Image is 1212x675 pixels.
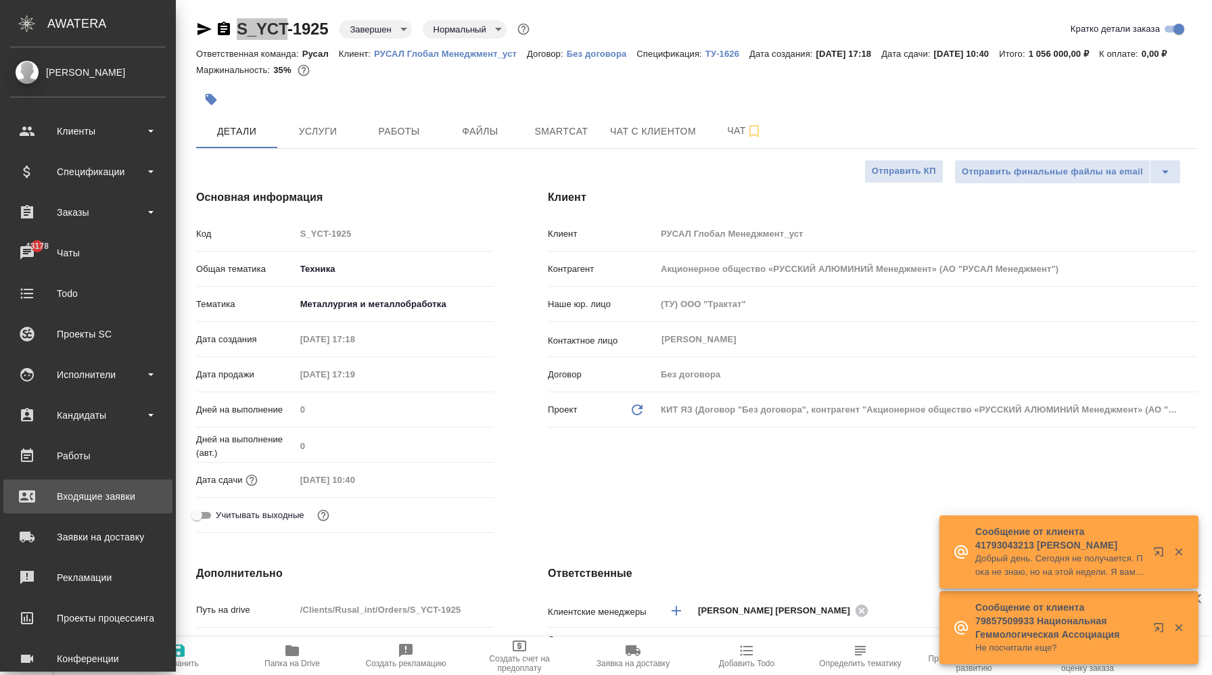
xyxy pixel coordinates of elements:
span: Кратко детали заказа [1071,22,1160,36]
p: Договор [548,368,656,381]
span: Услуги [285,123,350,140]
div: Спецификации [10,162,166,182]
input: Пустое поле [296,400,494,419]
input: Пустое поле [656,259,1197,279]
div: КИТ ЯЗ (Договор "Без договора", контрагент "Акционерное общество «РУССКИЙ АЛЮМИНИЙ Менеджмент» (А... [656,398,1197,421]
p: Итого: [999,49,1028,59]
span: [PERSON_NAME] [PERSON_NAME] [698,604,858,618]
span: Заявка на доставку [597,659,670,668]
input: Пустое поле [296,436,494,456]
input: ✎ Введи что-нибудь [296,635,494,655]
span: Чат [712,122,777,139]
span: Папка на Drive [264,659,320,668]
p: Код [196,227,296,241]
a: Проекты SC [3,317,172,351]
input: Пустое поле [296,470,414,490]
p: Дата создания [196,333,296,346]
p: 1 056 000,00 ₽ [1029,49,1099,59]
p: 0,00 ₽ [1142,49,1178,59]
div: Входящие заявки [10,486,166,507]
p: Дата продажи [196,368,296,381]
span: Файлы [448,123,513,140]
button: Доп статусы указывают на важность/срочность заказа [515,20,532,38]
span: Призвать менеджера по развитию [925,654,1023,673]
div: Проекты SC [10,324,166,344]
div: Чаты [10,243,166,263]
input: Пустое поле [656,365,1197,384]
div: Кандидаты [10,405,166,425]
div: [PERSON_NAME] [PERSON_NAME] [698,602,872,619]
span: Отправить КП [872,164,936,179]
p: К оплате: [1099,49,1142,59]
h4: Ответственные [548,565,1197,582]
button: Создать счет на предоплату [463,637,576,675]
p: ТУ-1626 [705,49,749,59]
p: Русал [302,49,339,59]
p: Дней на выполнение (авт.) [196,433,296,460]
a: Входящие заявки [3,480,172,513]
div: Todo [10,283,166,304]
h4: Клиент [548,189,1197,206]
a: ТУ-1626 [705,47,749,59]
span: Определить тематику [819,659,901,668]
p: Добрый день. Сегодня не получается. Пока не знаю, но на этой недели. Я вам заранее напишу. [GEOGR... [975,552,1144,579]
span: Создать рекламацию [366,659,446,668]
span: Работы [367,123,432,140]
button: Определить тематику [803,637,917,675]
div: Исполнители [10,365,166,385]
div: Проекты процессинга [10,608,166,628]
p: Клиентские менеджеры [548,605,656,619]
span: Учитывать выходные [216,509,304,522]
p: Дата сдачи [196,473,243,487]
button: Закрыть [1165,546,1192,558]
div: [PERSON_NAME] [10,65,166,80]
p: Ответственная команда [548,633,629,660]
button: Папка на Drive [235,637,349,675]
div: Работы [10,446,166,466]
button: Нормальный [429,24,490,35]
input: Пустое поле [296,600,494,620]
div: Рекламации [10,567,166,588]
button: Завершен [346,24,395,35]
input: Пустое поле [656,294,1197,314]
div: Завершен [339,20,411,39]
p: 35% [273,65,294,75]
p: Без договора [567,49,637,59]
button: Добавить Todo [690,637,803,675]
span: Добавить Todo [719,659,774,668]
p: Общая тематика [196,262,296,276]
div: Заказы [10,202,166,223]
div: Конференции [10,649,166,669]
a: Рекламации [3,561,172,595]
p: Дата создания: [749,49,816,59]
a: Заявки на доставку [3,520,172,554]
p: Клиент [548,227,656,241]
span: Создать счет на предоплату [471,654,568,673]
button: Закрыть [1165,622,1192,634]
p: Ответственная команда: [196,49,302,59]
button: Призвать менеджера по развитию [917,637,1031,675]
p: Сообщение от клиента 41793043213 [PERSON_NAME] [975,525,1144,552]
span: Smartcat [529,123,594,140]
button: Выбери, если сб и вс нужно считать рабочими днями для выполнения заказа. [314,507,332,524]
a: S_YCT-1925 [237,20,328,38]
input: Пустое поле [656,224,1197,243]
button: Добавить менеджера [660,595,693,627]
input: Пустое поле [296,224,494,243]
button: Заявка на доставку [576,637,690,675]
button: Отправить КП [864,160,943,183]
p: Наше юр. лицо [548,298,656,311]
p: Не посчитали еще? [975,641,1144,655]
div: Завершен [423,20,507,39]
h4: Дополнительно [196,565,494,582]
span: Отправить финальные файлы на email [962,164,1143,180]
div: Русал [656,635,1197,658]
h4: Основная информация [196,189,494,206]
a: 43178Чаты [3,236,172,270]
button: Открыть в новой вкладке [1145,614,1178,647]
p: [DATE] 17:18 [816,49,882,59]
button: Скопировать ссылку [216,21,232,37]
input: Пустое поле [296,365,414,384]
button: Отправить финальные файлы на email [954,160,1150,184]
button: Открыть в новой вкладке [1145,538,1178,571]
